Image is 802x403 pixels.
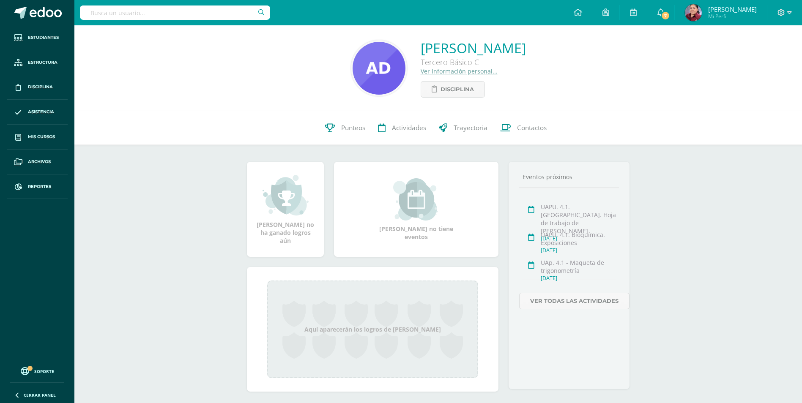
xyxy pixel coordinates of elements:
[7,100,68,125] a: Asistencia
[28,34,59,41] span: Estudiantes
[7,50,68,75] a: Estructura
[34,368,54,374] span: Soporte
[661,11,670,20] span: 7
[7,75,68,100] a: Disciplina
[541,275,616,282] div: [DATE]
[421,57,526,67] div: Tercero Básico C
[28,133,55,140] span: Mis cursos
[541,259,616,275] div: UAp. 4.1 - Maqueta de trigonometría
[28,59,57,66] span: Estructura
[7,150,68,174] a: Archivos
[263,174,309,216] img: achievement_small.png
[372,111,432,145] a: Actividades
[421,67,498,75] a: Ver información personal...
[708,13,757,20] span: Mi Perfil
[28,158,51,165] span: Archivos
[454,123,487,132] span: Trayectoria
[319,111,372,145] a: Punteos
[28,84,53,90] span: Disciplina
[28,109,54,115] span: Asistencia
[541,231,616,247] div: UAPU. 4.1. Bioquímica. Exposiciones
[421,81,485,98] a: Disciplina
[708,5,757,14] span: [PERSON_NAME]
[432,111,494,145] a: Trayectoria
[519,293,630,309] a: Ver todas las actividades
[7,174,68,199] a: Reportes
[341,123,365,132] span: Punteos
[393,178,439,221] img: event_small.png
[267,280,478,378] div: Aquí aparecerán los logros de [PERSON_NAME]
[24,392,56,398] span: Cerrar panel
[353,42,405,95] img: fcfcdf93531575768d78de02320da30f.png
[494,111,553,145] a: Contactos
[685,4,702,21] img: d6b8000caef82a835dfd50702ce5cd6f.png
[392,123,426,132] span: Actividades
[421,39,526,57] a: [PERSON_NAME]
[10,365,64,376] a: Soporte
[255,174,315,245] div: [PERSON_NAME] no ha ganado logros aún
[541,247,616,254] div: [DATE]
[519,173,619,181] div: Eventos próximos
[28,183,51,190] span: Reportes
[517,123,547,132] span: Contactos
[441,82,474,97] span: Disciplina
[7,25,68,50] a: Estudiantes
[541,203,616,235] div: UAPU. 4.1. [GEOGRAPHIC_DATA]. Hoja de trabajo de [PERSON_NAME]
[7,125,68,150] a: Mis cursos
[80,5,270,20] input: Busca un usuario...
[374,178,459,241] div: [PERSON_NAME] no tiene eventos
